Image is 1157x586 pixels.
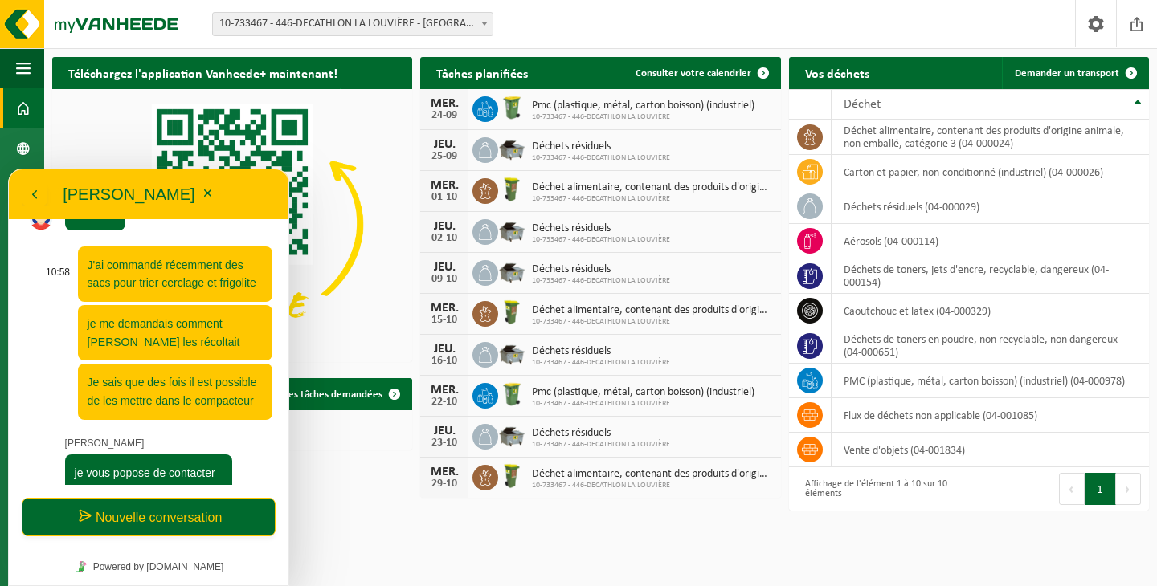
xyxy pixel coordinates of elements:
[832,258,1149,294] td: déchets de toners, jets d'encre, recyclable, dangereux (04-000154)
[797,471,961,507] div: Affichage de l'élément 1 à 10 sur 10 éléments
[498,462,525,490] img: WB-0060-HPE-GN-50
[428,384,460,397] div: MER.
[832,364,1149,398] td: PMC (plastique, métal, carton boisson) (industriel) (04-000978)
[532,153,670,163] span: 10-733467 - 446-DECATHLON LA LOUVIÈRE
[832,328,1149,364] td: déchets de toners en poudre, non recyclable, non dangereux (04-000651)
[249,389,382,400] span: Afficher les tâches demandées
[532,235,670,245] span: 10-733467 - 446-DECATHLON LA LOUVIÈRE
[532,181,772,194] span: Déchet alimentaire, contenant des produits d'origine animale, non emballé, catég...
[8,169,289,586] iframe: chat widget
[532,440,670,450] span: 10-733467 - 446-DECATHLON LA LOUVIÈRE
[428,343,460,356] div: JEU.
[498,340,525,367] img: WB-5000-GAL-GY-04
[1015,68,1119,79] span: Demander un transport
[498,299,525,326] img: WB-0060-HPE-GN-50
[832,155,1149,189] td: carton et papier, non-conditionné (industriel) (04-000026)
[428,302,460,315] div: MER.
[532,481,772,490] span: 10-733467 - 446-DECATHLON LA LOUVIÈRE
[428,356,460,367] div: 16-10
[532,263,670,276] span: Déchets résiduels
[428,274,460,285] div: 09-10
[428,192,460,203] div: 01-10
[52,89,412,359] img: Download de VHEPlus App
[532,100,754,112] span: Pmc (plastique, métal, carton boisson) (industriel)
[498,380,525,408] img: WB-0240-HPE-GN-50
[532,399,754,409] span: 10-733467 - 446-DECATHLON LA LOUVIÈRE
[532,194,772,204] span: 10-733467 - 446-DECATHLON LA LOUVIÈRE
[1085,473,1116,505] button: 1
[832,294,1149,328] td: caoutchouc et latex (04-000329)
[52,57,354,88] h2: Téléchargez l'application Vanheede+ maintenant!
[532,317,772,327] span: 10-733467 - 446-DECATHLON LA LOUVIÈRE
[428,179,460,192] div: MER.
[1002,57,1147,89] a: Demander un transport
[236,378,411,410] a: Afficher les tâches demandées
[532,276,670,286] span: 10-733467 - 446-DECATHLON LA LOUVIÈRE
[428,138,460,151] div: JEU.
[532,345,670,358] span: Déchets résiduels
[532,304,772,317] span: Déchet alimentaire, contenant des produits d'origine animale, non emballé, catég...
[844,98,881,111] span: Déchet
[498,135,525,162] img: WB-5000-GAL-GY-04
[498,94,525,121] img: WB-0240-HPE-GN-50
[623,57,779,89] a: Consulter votre calendrier
[428,478,460,490] div: 29-10
[57,267,264,283] p: [PERSON_NAME]
[428,220,460,233] div: JEU.
[498,217,525,244] img: WB-5000-GAL-GY-04
[1059,473,1085,505] button: Previous
[498,176,525,203] img: WB-0060-HPE-GN-50
[1116,473,1141,505] button: Next
[832,120,1149,155] td: déchet alimentaire, contenant des produits d'origine animale, non emballé, catégorie 3 (04-000024)
[636,68,751,79] span: Consulter votre calendrier
[532,222,670,235] span: Déchets résiduels
[832,433,1149,467] td: vente d'objets (04-001834)
[428,97,460,110] div: MER.
[532,358,670,368] span: 10-733467 - 446-DECATHLON LA LOUVIÈRE
[61,388,221,409] a: Powered by [DOMAIN_NAME]
[420,57,544,88] h2: Tâches planifiées
[428,110,460,121] div: 24-09
[532,468,772,481] span: Déchet alimentaire, contenant des produits d'origine animale, non emballé, catég...
[532,140,670,153] span: Déchets résiduels
[832,224,1149,258] td: aérosols (04-000114)
[428,466,460,478] div: MER.
[532,386,754,399] span: Pmc (plastique, métal, carton boisson) (industriel)
[428,397,460,408] div: 22-10
[80,207,249,238] span: Je sais que des fois il est possible de les mettre dans le compacteur
[532,112,754,122] span: 10-733467 - 446-DECATHLON LA LOUVIÈRE
[832,398,1149,433] td: flux de déchets non applicable (04-001085)
[428,233,460,244] div: 02-10
[67,393,79,404] img: Tawky_16x16.svg
[428,261,460,274] div: JEU.
[428,315,460,326] div: 15-10
[14,329,268,368] button: Nouvelle conversation
[832,189,1149,224] td: déchets résiduels (04-000029)
[428,437,460,449] div: 23-10
[498,421,525,449] img: WB-5000-GAL-GY-04
[213,13,493,35] span: 10-733467 - 446-DECATHLON LA LOUVIÈRE - LA LOUVIÈRE
[789,57,885,88] h2: Vos déchets
[212,12,493,36] span: 10-733467 - 446-DECATHLON LA LOUVIÈRE - LA LOUVIÈRE
[532,427,670,440] span: Déchets résiduels
[428,425,460,437] div: JEU.
[498,258,525,285] img: WB-5000-GAL-GY-04
[67,298,215,365] span: je vous popose de contacter le commercial ou le service interne pour vos questions un peu plus sp...
[428,151,460,162] div: 25-09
